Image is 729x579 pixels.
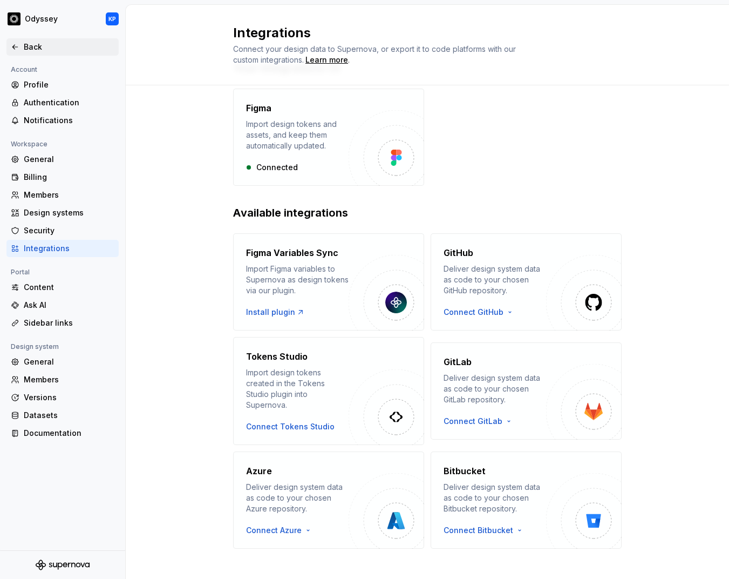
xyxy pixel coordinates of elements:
img: c755af4b-9501-4838-9b3a-04de1099e264.png [8,12,21,25]
span: Connect Bitbucket [444,525,513,536]
button: Connect GitHub [444,307,519,318]
button: Connect Tokens Studio [246,421,335,432]
a: Members [6,371,119,388]
button: FigmaImport design tokens and assets, and keep them automatically updated.Connected [233,89,424,186]
a: Ask AI [6,297,119,314]
div: Notifications [24,115,114,126]
span: Connect Azure [246,525,302,536]
div: Members [24,374,114,385]
div: Sidebar links [24,318,114,328]
a: Authentication [6,94,119,111]
div: Integrations [24,243,114,254]
div: Import design tokens and assets, and keep them automatically updated. [246,119,349,151]
div: Members [24,190,114,200]
button: Connect Azure [246,525,317,536]
a: Sidebar links [6,314,119,332]
button: Connect Bitbucket [444,525,528,536]
h4: Tokens Studio [246,350,308,363]
a: Datasets [6,407,119,424]
div: Versions [24,392,114,403]
h2: Available integrations [233,205,622,220]
div: Back [24,42,114,52]
a: Versions [6,389,119,406]
div: Account [6,63,42,76]
div: Deliver design system data as code to your chosen Azure repository. [246,482,349,514]
div: General [24,356,114,367]
h4: GitHub [444,246,473,259]
div: Deliver design system data as code to your chosen Bitbucket repository. [444,482,546,514]
div: Workspace [6,138,52,151]
a: Notifications [6,112,119,129]
h4: GitLab [444,355,472,368]
div: Authentication [24,97,114,108]
div: Content [24,282,114,293]
a: Learn more [305,55,348,65]
a: Design systems [6,204,119,221]
div: Profile [24,79,114,90]
div: Import design tokens created in the Tokens Studio plugin into Supernova. [246,367,349,410]
button: Figma Variables SyncImport Figma variables to Supernova as design tokens via our plugin.Install p... [233,233,424,331]
button: OdysseyKP [2,7,123,31]
div: Deliver design system data as code to your chosen GitLab repository. [444,373,546,405]
div: Datasets [24,410,114,421]
div: Billing [24,172,114,183]
div: Portal [6,266,34,279]
h4: Bitbucket [444,464,486,477]
h4: Azure [246,464,272,477]
button: GitLabDeliver design system data as code to your chosen GitLab repository.Connect GitLab [431,337,622,445]
span: Connect GitLab [444,416,502,427]
div: Design system [6,340,63,353]
h4: Figma Variables Sync [246,246,338,259]
a: Integrations [6,240,119,257]
button: AzureDeliver design system data as code to your chosen Azure repository.Connect Azure [233,452,424,549]
a: Profile [6,76,119,93]
a: General [6,151,119,168]
span: Connect GitHub [444,307,503,318]
a: Install plugin [246,307,305,318]
div: Security [24,225,114,236]
button: Tokens StudioImport design tokens created in the Tokens Studio plugin into Supernova.Connect Toke... [233,337,424,445]
span: Connect your design data to Supernova, or export it to code platforms with our custom integrations. [233,44,518,64]
svg: Supernova Logo [36,560,90,570]
div: General [24,154,114,165]
div: Import Figma variables to Supernova as design tokens via our plugin. [246,264,349,296]
h2: Integrations [233,24,609,42]
div: Design systems [24,207,114,218]
a: General [6,353,119,371]
a: Billing [6,169,119,186]
a: Documentation [6,425,119,442]
button: GitHubDeliver design system data as code to your chosen GitHub repository.Connect GitHub [431,233,622,331]
button: BitbucketDeliver design system data as code to your chosen Bitbucket repository.Connect Bitbucket [431,452,622,549]
a: Back [6,38,119,56]
h4: Figma [246,102,271,115]
a: Security [6,222,119,239]
div: Deliver design system data as code to your chosen GitHub repository. [444,264,546,296]
a: Content [6,279,119,296]
a: Members [6,186,119,204]
button: Connect GitLab [444,416,517,427]
div: Documentation [24,428,114,439]
div: KP [108,15,116,23]
div: Odyssey [25,14,58,24]
span: . [304,56,350,64]
div: Ask AI [24,300,114,311]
